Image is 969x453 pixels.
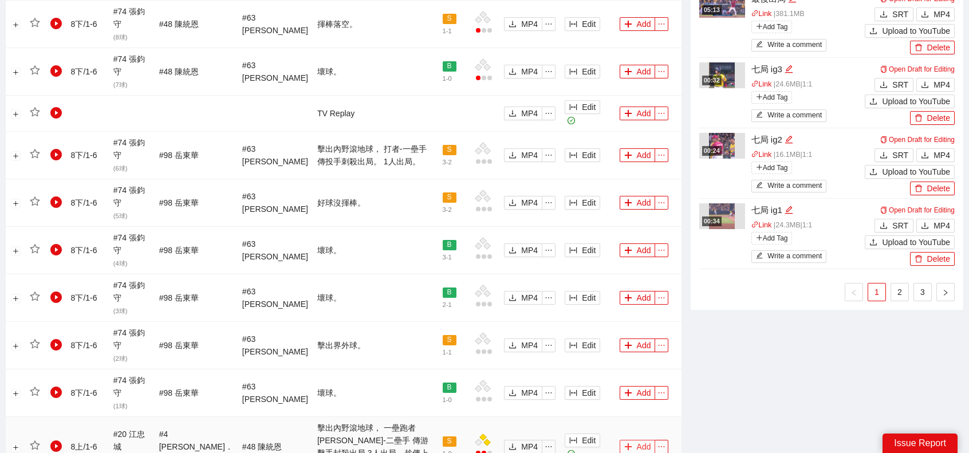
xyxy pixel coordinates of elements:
span: download [509,151,517,160]
span: 8 下 / 1 - 6 [71,151,97,160]
button: downloadMP4 [504,338,542,352]
button: ellipsis [542,107,556,120]
span: delete [915,255,923,264]
span: edit [785,206,793,214]
span: 1 - 1 [443,27,452,34]
span: ellipsis [655,443,668,451]
span: # 48 陳統恩 [159,67,199,76]
span: S [443,192,456,203]
span: download [880,81,888,90]
button: plusAdd [620,148,656,162]
span: column-width [569,20,577,29]
a: linkLink [751,151,772,159]
span: play-circle [50,196,62,208]
div: Issue Report [883,434,958,453]
span: ( 4 球) [113,260,128,267]
button: downloadSRT [875,219,913,233]
span: ellipsis [542,109,555,117]
span: ellipsis [542,246,555,254]
span: SRT [892,219,908,232]
span: # 63 [PERSON_NAME] [242,144,308,166]
span: play-circle [50,292,62,303]
span: plus [624,341,632,350]
span: # 63 [PERSON_NAME] [242,192,308,214]
span: plus [624,389,632,398]
span: ( 5 球) [113,212,128,219]
p: | 24.6 MB | 1:1 [751,79,865,90]
span: 8 下 / 1 - 6 [71,246,97,255]
span: MP4 [521,292,538,304]
span: MP4 [521,107,538,120]
span: copy [880,66,887,73]
span: ellipsis [542,443,555,451]
button: column-widthEdit [565,148,600,162]
span: 8 下 / 1 - 6 [71,67,97,76]
button: Expand row [11,246,20,255]
span: Add Tag [751,161,793,174]
span: copy [880,136,887,143]
span: plus [624,151,632,160]
span: MP4 [521,387,538,399]
span: ellipsis [655,109,668,117]
button: plusAdd [620,291,656,305]
p: | 16.1 MB | 1:1 [751,149,865,161]
span: column-width [569,103,577,112]
button: Expand row [11,151,20,160]
button: downloadSRT [875,78,913,92]
span: column-width [569,294,577,303]
span: ellipsis [542,294,555,302]
button: uploadUpload to YouTube [865,94,955,108]
span: column-width [569,341,577,350]
span: ellipsis [542,20,555,28]
span: download [880,10,888,19]
span: # 63 [PERSON_NAME] [242,239,308,261]
div: Edit [785,133,793,147]
span: MP4 [933,219,950,232]
span: # 74 張鈞守 [113,233,145,267]
span: play-circle [50,339,62,350]
span: edit [785,65,793,73]
span: download [509,68,517,77]
button: editWrite a comment [751,250,827,263]
button: downloadMP4 [504,107,542,120]
div: Edit [785,62,793,76]
button: ellipsis [542,148,556,162]
span: download [509,341,517,350]
button: editWrite a comment [751,39,827,52]
a: 3 [914,283,931,301]
button: downloadMP4 [504,17,542,31]
span: SRT [892,8,908,21]
button: ellipsis [655,148,668,162]
span: Add Tag [751,232,793,245]
button: editWrite a comment [751,180,827,192]
button: plusAdd [620,338,656,352]
span: ellipsis [542,199,555,207]
button: Expand row [11,294,20,303]
span: copy [880,207,887,214]
span: ( 7 球) [113,81,128,88]
button: ellipsis [655,107,668,120]
button: downloadMP4 [504,291,542,305]
span: play-circle [50,65,62,77]
button: column-widthEdit [565,196,600,210]
button: editWrite a comment [751,109,827,122]
span: S [443,145,456,155]
span: play-circle [50,107,62,119]
span: download [509,246,517,255]
span: Upload to YouTube [882,166,950,178]
span: # 74 張鈞守 [113,138,145,172]
td: 揮棒落空。 [313,1,438,48]
span: MP4 [521,244,538,257]
span: Edit [582,387,596,399]
button: downloadSRT [875,7,913,21]
span: ellipsis [542,389,555,397]
span: B [443,240,456,250]
button: ellipsis [542,65,556,78]
span: MP4 [933,8,950,21]
button: column-widthEdit [565,434,600,447]
button: ellipsis [542,338,556,352]
span: Edit [582,292,596,304]
span: upload [869,97,877,107]
button: downloadMP4 [504,65,542,78]
span: SRT [892,78,908,91]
